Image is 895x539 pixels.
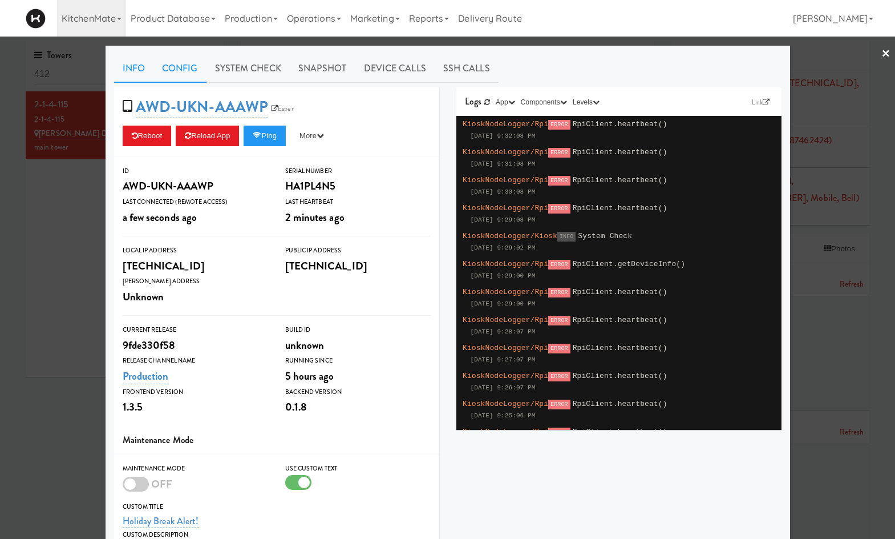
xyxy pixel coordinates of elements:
div: 9fde330f58 [123,336,268,355]
span: ERROR [548,148,570,158]
span: ERROR [548,372,570,381]
span: RpiClient.heartbeat() [573,120,667,128]
span: [DATE] 9:25:06 PM [471,412,536,419]
span: [DATE] 9:31:08 PM [471,160,536,167]
div: 1.3.5 [123,397,268,417]
span: KioskNodeLogger/Rpi [463,316,548,324]
span: ERROR [548,344,570,353]
div: Use Custom Text [285,463,431,474]
a: Snapshot [290,54,355,83]
span: ERROR [548,288,570,297]
span: a few seconds ago [123,210,197,225]
span: RpiClient.heartbeat() [573,204,667,212]
button: Reboot [123,126,172,146]
div: Last Connected (Remote Access) [123,196,268,208]
span: [DATE] 9:29:08 PM [471,216,536,223]
span: RpiClient.heartbeat() [573,372,667,380]
span: RpiClient.heartbeat() [573,148,667,156]
span: Maintenance Mode [123,433,194,447]
a: Info [114,54,153,83]
span: [DATE] 9:27:07 PM [471,356,536,363]
div: Unknown [123,287,268,307]
span: Logs [465,95,481,108]
button: Ping [244,126,286,146]
span: ERROR [548,204,570,214]
div: Current Release [123,324,268,336]
span: RpiClient.heartbeat() [573,344,667,352]
img: Micromart [26,9,46,29]
span: [DATE] 9:29:00 PM [471,272,536,279]
div: Release Channel Name [123,355,268,367]
span: [DATE] 9:29:02 PM [471,244,536,251]
span: ERROR [548,316,570,325]
button: More [290,126,333,146]
span: [DATE] 9:29:00 PM [471,300,536,307]
div: Frontend Version [123,387,268,398]
span: RpiClient.getDeviceInfo() [573,260,686,268]
a: Device Calls [355,54,435,83]
span: KioskNodeLogger/Rpi [463,260,548,268]
div: 0.1.8 [285,397,431,417]
span: KioskNodeLogger/Rpi [463,344,548,352]
button: Components [518,96,570,108]
div: Maintenance Mode [123,463,268,474]
div: [TECHNICAL_ID] [123,256,268,276]
span: RpiClient.heartbeat() [573,428,667,436]
span: [DATE] 9:32:08 PM [471,132,536,139]
div: Backend Version [285,387,431,398]
span: OFF [151,476,172,492]
div: Serial Number [285,166,431,177]
span: RpiClient.heartbeat() [573,288,667,296]
div: Running Since [285,355,431,367]
div: Custom Title [123,501,431,513]
button: Levels [570,96,602,108]
span: KioskNodeLogger/Rpi [463,288,548,296]
span: KioskNodeLogger/Rpi [463,372,548,380]
div: Last Heartbeat [285,196,431,208]
span: INFO [557,232,576,242]
a: AWD-UKN-AAAWP [136,96,268,118]
button: Reload App [176,126,239,146]
span: KioskNodeLogger/Rpi [463,400,548,408]
span: ERROR [548,428,570,437]
div: AWD-UKN-AAAWP [123,176,268,196]
span: System Check [578,232,632,240]
span: 2 minutes ago [285,210,345,225]
span: KioskNodeLogger/Rpi [463,176,548,184]
span: KioskNodeLogger/Rpi [463,204,548,212]
div: ID [123,166,268,177]
a: Link [749,96,773,108]
span: 5 hours ago [285,368,334,384]
span: KioskNodeLogger/Kiosk [463,232,557,240]
a: × [881,37,890,72]
a: Config [153,54,206,83]
div: Local IP Address [123,245,268,256]
span: [DATE] 9:30:08 PM [471,188,536,195]
span: ERROR [548,120,570,130]
a: Production [123,368,169,384]
span: ERROR [548,400,570,409]
span: ERROR [548,260,570,269]
a: System Check [206,54,290,83]
div: Build Id [285,324,431,336]
span: [DATE] 9:26:07 PM [471,384,536,391]
div: unknown [285,336,431,355]
span: RpiClient.heartbeat() [573,400,667,408]
div: [TECHNICAL_ID] [285,256,431,276]
a: Holiday Break Alert! [123,514,199,528]
span: ERROR [548,176,570,186]
a: Esper [268,103,297,114]
span: [DATE] 9:28:07 PM [471,328,536,335]
div: [PERSON_NAME] Address [123,276,268,287]
span: KioskNodeLogger/Rpi [463,428,548,436]
div: Public IP Address [285,245,431,256]
a: SSH Calls [435,54,499,83]
span: RpiClient.heartbeat() [573,316,667,324]
span: RpiClient.heartbeat() [573,176,667,184]
span: KioskNodeLogger/Rpi [463,148,548,156]
span: KioskNodeLogger/Rpi [463,120,548,128]
div: HA1PL4N5 [285,176,431,196]
button: App [493,96,518,108]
